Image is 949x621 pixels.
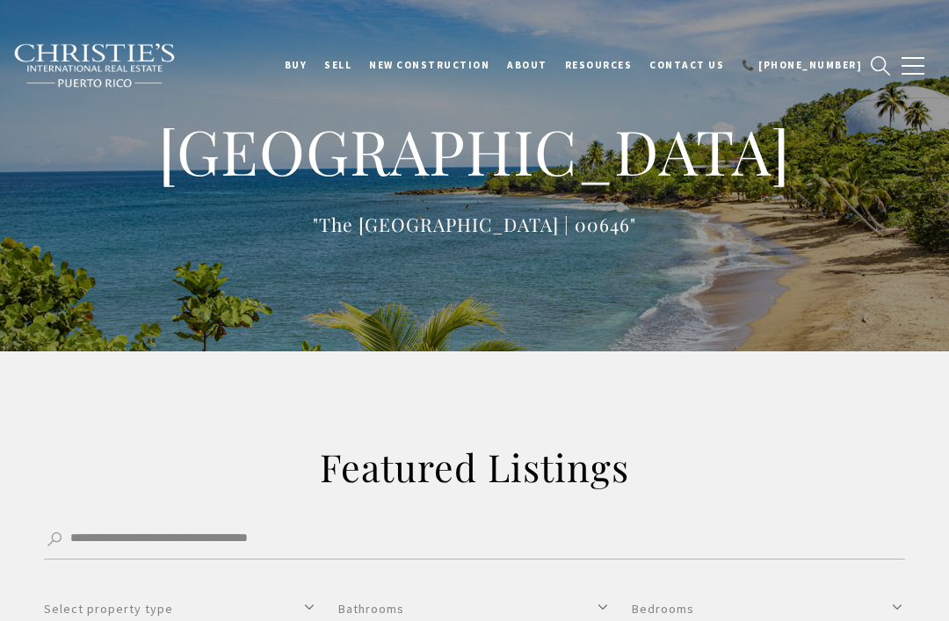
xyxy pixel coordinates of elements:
h2: Featured Listings [97,443,852,492]
img: Christie's International Real Estate black text logo [13,43,177,89]
a: About [498,43,556,87]
span: New Construction [369,59,489,71]
h1: [GEOGRAPHIC_DATA] [123,112,826,190]
span: Contact Us [649,59,724,71]
a: Resources [556,43,641,87]
a: BUY [276,43,316,87]
a: SELL [315,43,360,87]
a: New Construction [360,43,498,87]
p: "The [GEOGRAPHIC_DATA] | 00646" [123,210,826,239]
a: 📞 [PHONE_NUMBER] [733,43,871,87]
span: 📞 [PHONE_NUMBER] [742,59,862,71]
